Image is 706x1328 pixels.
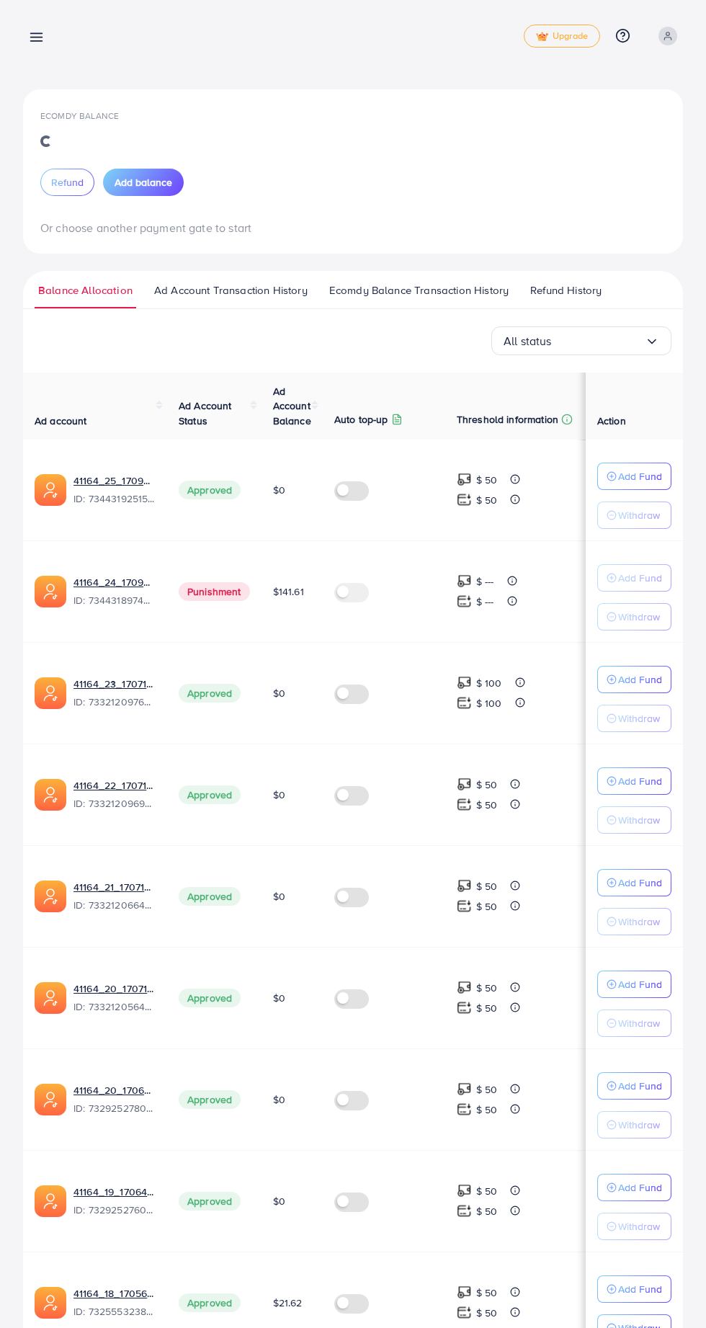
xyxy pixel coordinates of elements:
[597,908,671,935] button: Withdraw
[476,999,498,1017] p: $ 50
[73,695,156,709] span: ID: 7332120976240689154
[73,1185,156,1199] a: 41164_19_1706474666940
[73,1185,156,1218] div: <span class='underline'>41164_19_1706474666940</span></br>7329252760468127746
[457,1000,472,1015] img: top-up amount
[597,705,671,732] button: Withdraw
[35,1084,66,1115] img: ic-ads-acc.e4c84228.svg
[597,603,671,630] button: Withdraw
[476,471,498,489] p: $ 50
[597,806,671,834] button: Withdraw
[457,980,472,995] img: top-up amount
[618,874,662,891] p: Add Fund
[273,384,311,428] span: Ad Account Balance
[73,1286,156,1319] div: <span class='underline'>41164_18_1705613299404</span></br>7325553238722314241
[73,575,156,589] a: 41164_24_1709982576916
[115,175,172,190] span: Add balance
[552,330,645,352] input: Search for option
[35,1287,66,1319] img: ic-ads-acc.e4c84228.svg
[530,282,602,298] span: Refund History
[618,1116,660,1133] p: Withdraw
[179,481,241,499] span: Approved
[179,1293,241,1312] span: Approved
[476,796,498,814] p: $ 50
[476,1203,498,1220] p: $ 50
[476,898,498,915] p: $ 50
[597,869,671,896] button: Add Fund
[618,1218,660,1235] p: Withdraw
[38,282,133,298] span: Balance Allocation
[73,677,156,710] div: <span class='underline'>41164_23_1707142475983</span></br>7332120976240689154
[597,414,626,428] span: Action
[476,1182,498,1200] p: $ 50
[73,981,156,996] a: 41164_20_1707142368069
[457,492,472,507] img: top-up amount
[597,564,671,592] button: Add Fund
[334,411,388,428] p: Auto top-up
[457,1285,472,1300] img: top-up amount
[73,1083,156,1097] a: 41164_20_1706474683598
[536,31,588,42] span: Upgrade
[273,889,285,904] span: $0
[73,677,156,691] a: 41164_23_1707142475983
[476,1304,498,1322] p: $ 50
[73,778,156,811] div: <span class='underline'>41164_22_1707142456408</span></br>7332120969684811778
[597,1213,671,1240] button: Withdraw
[597,1174,671,1201] button: Add Fund
[273,686,285,700] span: $0
[597,666,671,693] button: Add Fund
[73,999,156,1014] span: ID: 7332120564271874049
[476,1101,498,1118] p: $ 50
[457,594,472,609] img: top-up amount
[618,507,660,524] p: Withdraw
[73,898,156,912] span: ID: 7332120664427642882
[597,1072,671,1100] button: Add Fund
[618,1077,662,1095] p: Add Fund
[273,584,304,599] span: $141.61
[597,1275,671,1303] button: Add Fund
[618,710,660,727] p: Withdraw
[273,788,285,802] span: $0
[73,1203,156,1217] span: ID: 7329252760468127746
[597,463,671,490] button: Add Fund
[597,767,671,795] button: Add Fund
[618,811,660,829] p: Withdraw
[51,175,84,190] span: Refund
[73,575,156,608] div: <span class='underline'>41164_24_1709982576916</span></br>7344318974215340033
[618,913,660,930] p: Withdraw
[618,569,662,587] p: Add Fund
[476,674,502,692] p: $ 100
[476,593,494,610] p: $ ---
[73,981,156,1015] div: <span class='underline'>41164_20_1707142368069</span></br>7332120564271874049
[273,1194,285,1208] span: $0
[35,1185,66,1217] img: ic-ads-acc.e4c84228.svg
[597,1111,671,1138] button: Withdraw
[179,989,241,1007] span: Approved
[618,1015,660,1032] p: Withdraw
[457,411,558,428] p: Threshold information
[35,881,66,912] img: ic-ads-acc.e4c84228.svg
[476,1081,498,1098] p: $ 50
[73,473,156,488] a: 41164_25_1709982599082
[40,110,119,122] span: Ecomdy Balance
[179,785,241,804] span: Approved
[618,1280,662,1298] p: Add Fund
[73,473,156,507] div: <span class='underline'>41164_25_1709982599082</span></br>7344319251534069762
[179,398,232,427] span: Ad Account Status
[179,887,241,906] span: Approved
[476,573,494,590] p: $ ---
[273,1092,285,1107] span: $0
[73,1304,156,1319] span: ID: 7325553238722314241
[73,796,156,811] span: ID: 7332120969684811778
[457,797,472,812] img: top-up amount
[457,675,472,690] img: top-up amount
[618,608,660,625] p: Withdraw
[457,878,472,893] img: top-up amount
[524,24,600,48] a: tickUpgrade
[73,491,156,506] span: ID: 7344319251534069762
[597,502,671,529] button: Withdraw
[35,677,66,709] img: ic-ads-acc.e4c84228.svg
[73,593,156,607] span: ID: 7344318974215340033
[179,582,250,601] span: Punishment
[457,899,472,914] img: top-up amount
[73,880,156,913] div: <span class='underline'>41164_21_1707142387585</span></br>7332120664427642882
